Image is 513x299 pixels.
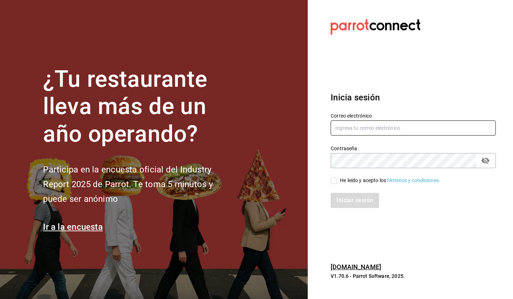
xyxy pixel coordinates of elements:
div: He leído y acepto los [340,177,440,184]
p: V1.70.6 - Parrot Software, 2025. [331,272,496,280]
a: [DOMAIN_NAME] [331,263,381,271]
h1: ¿Tu restaurante lleva más de un año operando? [43,66,236,148]
a: Términos y condiciones. [386,177,440,183]
h3: Inicia sesión [331,91,496,104]
input: Ingresa tu correo electrónico [331,120,496,136]
a: Ir a la encuesta [43,222,103,232]
label: Contraseña [331,146,496,151]
h2: Participa en la encuesta oficial del Industry Report 2025 de Parrot. Te toma 5 minutos y puede se... [43,162,236,206]
button: passwordField [479,155,492,167]
label: Correo electrónico [331,113,496,118]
